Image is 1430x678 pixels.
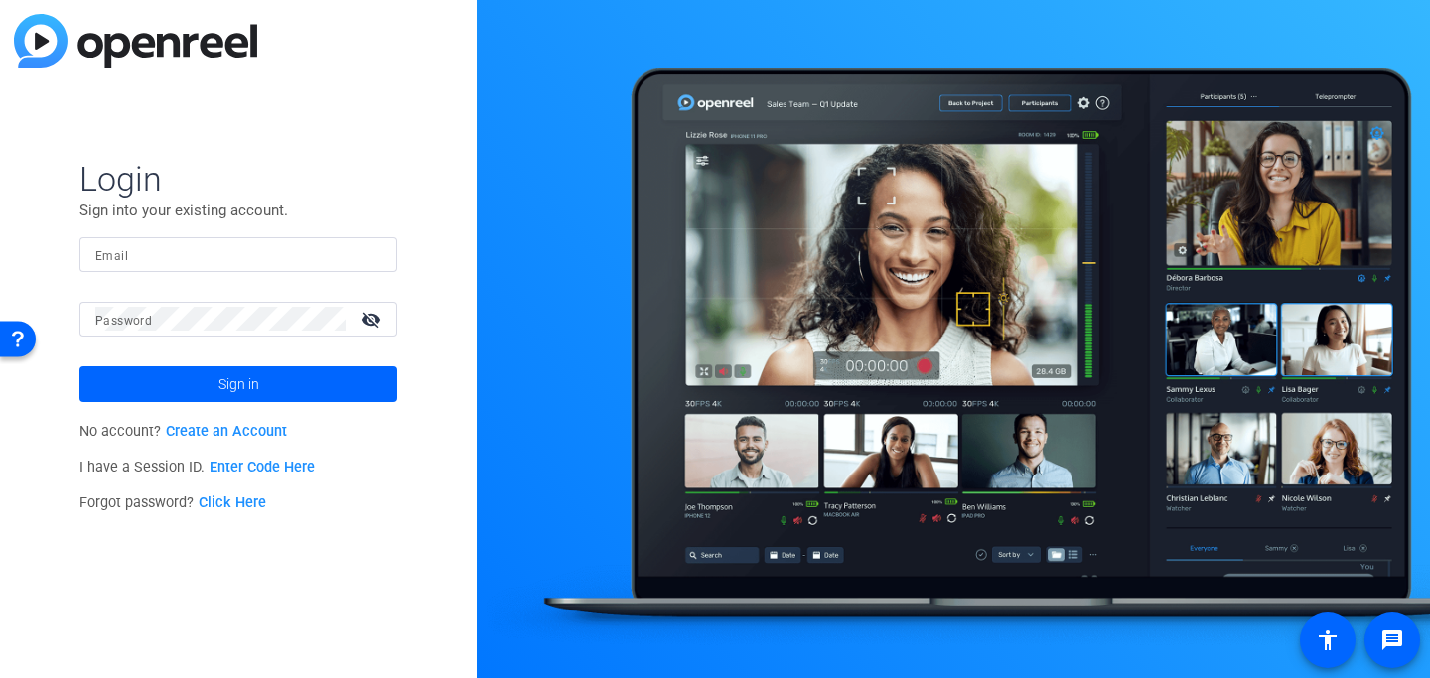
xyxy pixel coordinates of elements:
a: Enter Code Here [210,459,315,475]
mat-label: Email [95,249,128,263]
span: Sign in [218,359,259,409]
mat-icon: visibility_off [350,305,397,334]
mat-icon: message [1380,628,1404,652]
mat-label: Password [95,314,152,328]
span: Login [79,158,397,200]
p: Sign into your existing account. [79,200,397,221]
span: No account? [79,423,287,440]
a: Click Here [199,494,266,511]
img: blue-gradient.svg [14,14,257,68]
input: Enter Email Address [95,242,381,266]
button: Sign in [79,366,397,402]
span: I have a Session ID. [79,459,315,475]
mat-icon: accessibility [1316,628,1340,652]
span: Forgot password? [79,494,266,511]
a: Create an Account [166,423,287,440]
